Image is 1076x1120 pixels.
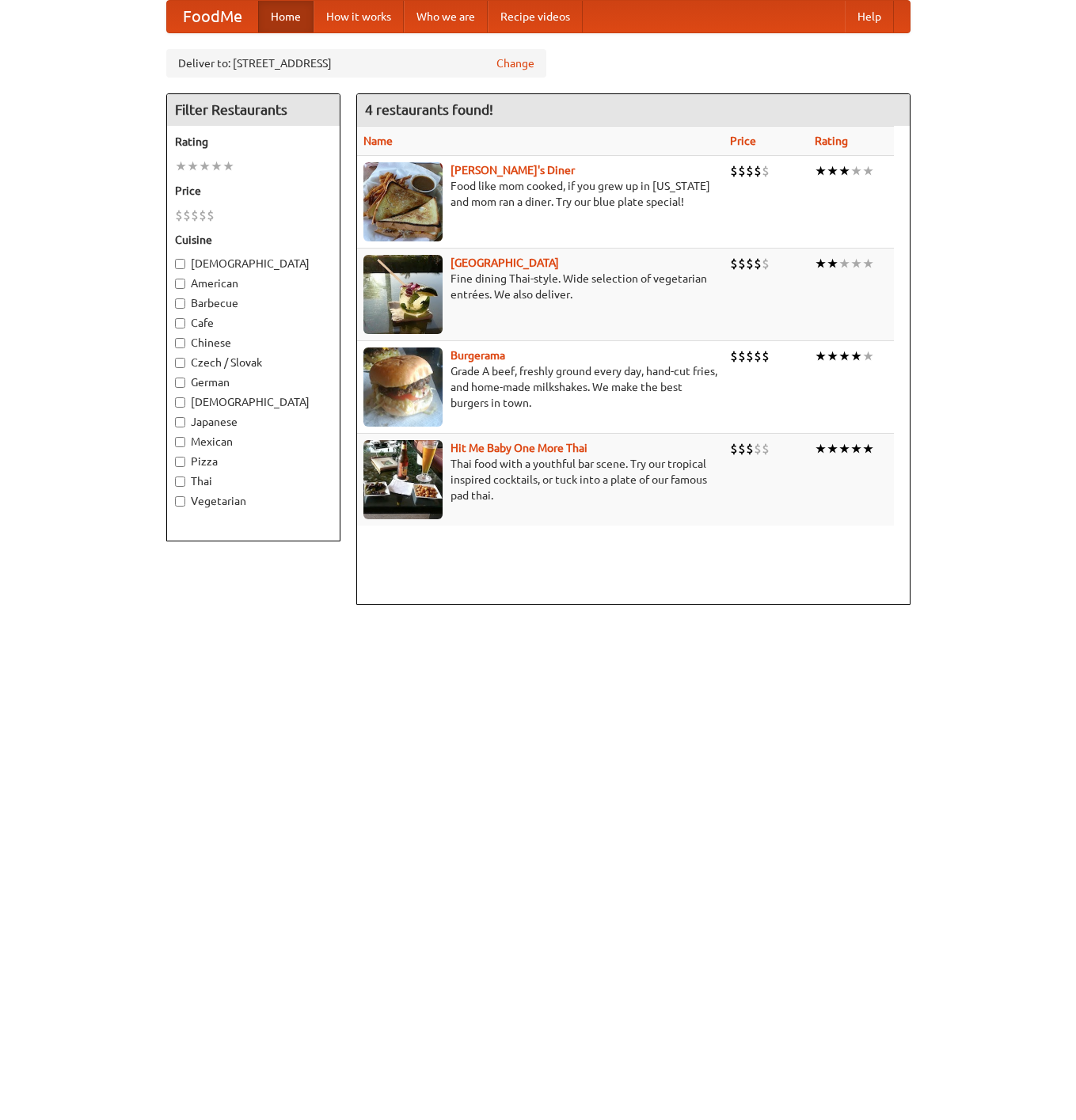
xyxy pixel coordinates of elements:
[815,440,827,457] li: ★
[175,496,185,507] input: Vegetarian
[175,318,185,328] input: Cafe
[451,349,505,362] b: Burgerama
[175,298,185,309] input: Barbecue
[258,1,314,32] a: Home
[363,255,443,334] img: satay.jpg
[175,183,332,199] h5: Price
[862,440,874,457] li: ★
[175,378,185,388] input: German
[175,355,332,370] label: Czech / Slovak
[175,207,183,224] li: $
[451,164,575,177] a: [PERSON_NAME]'s Diner
[862,255,874,272] li: ★
[175,434,332,450] label: Mexican
[827,347,838,365] li: ★
[762,162,770,180] li: $
[815,135,848,147] a: Rating
[862,162,874,180] li: ★
[363,162,443,241] img: sallys.jpg
[175,417,185,427] input: Japanese
[730,440,738,457] li: $
[746,347,754,365] li: $
[187,158,199,175] li: ★
[827,440,838,457] li: ★
[451,442,587,454] a: Hit Me Baby One More Thai
[762,255,770,272] li: $
[730,347,738,365] li: $
[175,338,185,348] input: Chinese
[738,440,746,457] li: $
[850,162,862,180] li: ★
[175,473,332,489] label: Thai
[815,347,827,365] li: ★
[167,94,340,126] h4: Filter Restaurants
[175,232,332,248] h5: Cuisine
[838,347,850,365] li: ★
[746,255,754,272] li: $
[175,279,185,289] input: American
[850,255,862,272] li: ★
[488,1,583,32] a: Recipe videos
[175,476,185,487] input: Thai
[827,162,838,180] li: ★
[754,162,762,180] li: $
[827,255,838,272] li: ★
[175,493,332,509] label: Vegetarian
[838,162,850,180] li: ★
[730,135,756,147] a: Price
[363,271,718,302] p: Fine dining Thai-style. Wide selection of vegetarian entrées. We also deliver.
[175,358,185,368] input: Czech / Slovak
[815,255,827,272] li: ★
[738,255,746,272] li: $
[451,256,559,269] a: [GEOGRAPHIC_DATA]
[166,49,546,78] div: Deliver to: [STREET_ADDRESS]
[167,1,258,32] a: FoodMe
[730,255,738,272] li: $
[862,347,874,365] li: ★
[175,457,185,467] input: Pizza
[746,440,754,457] li: $
[754,347,762,365] li: $
[222,158,234,175] li: ★
[175,414,332,430] label: Japanese
[175,259,185,269] input: [DEMOGRAPHIC_DATA]
[363,178,718,210] p: Food like mom cooked, if you grew up in [US_STATE] and mom ran a diner. Try our blue plate special!
[211,158,222,175] li: ★
[738,347,746,365] li: $
[175,394,332,410] label: [DEMOGRAPHIC_DATA]
[363,363,718,411] p: Grade A beef, freshly ground every day, hand-cut fries, and home-made milkshakes. We make the bes...
[183,207,191,224] li: $
[175,335,332,351] label: Chinese
[746,162,754,180] li: $
[199,158,211,175] li: ★
[175,134,332,150] h5: Rating
[365,102,493,117] ng-pluralize: 4 restaurants found!
[175,374,332,390] label: German
[738,162,746,180] li: $
[754,440,762,457] li: $
[762,440,770,457] li: $
[175,275,332,291] label: American
[815,162,827,180] li: ★
[199,207,207,224] li: $
[730,162,738,180] li: $
[838,440,850,457] li: ★
[175,295,332,311] label: Barbecue
[363,440,443,519] img: babythai.jpg
[850,347,862,365] li: ★
[175,437,185,447] input: Mexican
[850,440,862,457] li: ★
[845,1,894,32] a: Help
[175,315,332,331] label: Cafe
[175,256,332,271] label: [DEMOGRAPHIC_DATA]
[404,1,488,32] a: Who we are
[762,347,770,365] li: $
[496,55,534,71] a: Change
[363,347,443,427] img: burgerama.jpg
[175,397,185,408] input: [DEMOGRAPHIC_DATA]
[175,454,332,469] label: Pizza
[175,158,187,175] li: ★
